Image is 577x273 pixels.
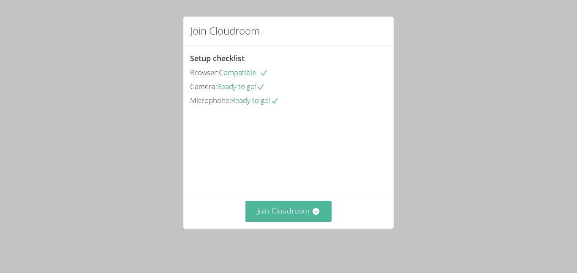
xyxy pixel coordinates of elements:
span: Browser: [190,68,219,77]
span: Ready to go! [217,81,265,91]
h2: Join Cloudroom [190,23,260,38]
span: Setup checklist [190,53,245,63]
span: Camera: [190,81,217,91]
span: Compatible [219,68,268,77]
button: Join Cloudroom [245,201,332,222]
span: Microphone: [190,95,231,105]
span: Ready to go! [231,95,279,105]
